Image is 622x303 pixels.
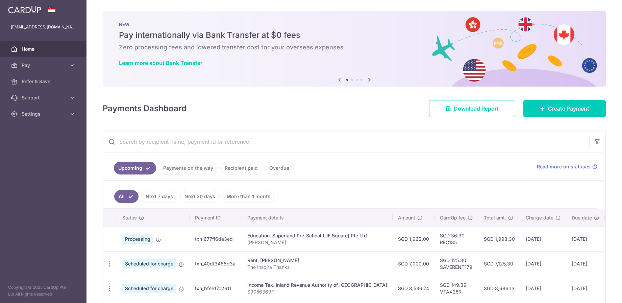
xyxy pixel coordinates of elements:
td: txn_40df3488d3a [190,251,242,276]
span: Download Report [454,104,499,113]
span: Support [22,94,66,101]
td: SGD 149.39 VTAX25R [434,276,478,301]
td: [DATE] [520,251,566,276]
td: [DATE] [566,251,605,276]
span: Settings [22,111,66,117]
input: Search by recipient name, payment id or reference [103,131,589,153]
a: Next 30 days [180,190,220,203]
a: All [114,190,139,203]
th: Payment ID [190,209,242,227]
span: Home [22,46,66,52]
h5: Pay internationally via Bank Transfer at $0 fees [119,30,590,41]
td: SGD 1,998.30 [478,227,520,251]
a: Create Payment [523,100,606,117]
a: Overdue [265,162,294,174]
span: Create Payment [548,104,589,113]
a: More than 1 month [222,190,275,203]
td: txn_677ff6de3ed [190,227,242,251]
a: Read more on statuses [537,163,597,170]
td: SGD 1,962.00 [393,227,434,251]
span: CardUp fee [440,214,466,221]
span: Charge date [526,214,553,221]
div: Income Tax. Inland Revenue Authority of [GEOGRAPHIC_DATA] [247,282,387,288]
span: Refer & Save [22,78,66,85]
p: [PERSON_NAME] [247,239,387,246]
p: The Inspira Thanks [247,264,387,271]
td: [DATE] [566,276,605,301]
td: SGD 8,686.13 [478,276,520,301]
span: Processing [122,234,153,244]
td: [DATE] [520,276,566,301]
a: Learn more about Bank Transfer [119,60,202,66]
p: S9056369F [247,288,387,295]
a: Payments on the way [159,162,218,174]
td: SGD 7,000.00 [393,251,434,276]
td: [DATE] [566,227,605,251]
span: Total amt. [484,214,506,221]
div: Rent. [PERSON_NAME] [247,257,387,264]
span: Pay [22,62,66,69]
a: Next 7 days [141,190,177,203]
img: Bank transfer banner [103,11,606,87]
a: Recipient paid [220,162,262,174]
td: SGD 8,536.74 [393,276,434,301]
p: NEW [119,22,590,27]
span: Read more on statuses [537,163,591,170]
div: Education. Superland Pre-School (UE Square) Pte Ltd [247,232,387,239]
td: [DATE] [520,227,566,251]
td: SGD 125.30 SAVERENT179 [434,251,478,276]
td: txn_bfee17c2611 [190,276,242,301]
h6: Zero processing fees and lowered transfer cost for your overseas expenses [119,43,590,51]
img: CardUp [8,5,41,14]
a: Upcoming [114,162,156,174]
span: Status [122,214,137,221]
span: Amount [398,214,415,221]
a: Download Report [429,100,515,117]
td: SGD 7,125.30 [478,251,520,276]
h4: Payments Dashboard [103,102,186,115]
span: Scheduled for charge [122,259,176,269]
p: [EMAIL_ADDRESS][DOMAIN_NAME] [11,24,76,30]
th: Payment details [242,209,393,227]
td: SGD 36.30 REC185 [434,227,478,251]
span: Due date [572,214,592,221]
span: Scheduled for charge [122,284,176,293]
